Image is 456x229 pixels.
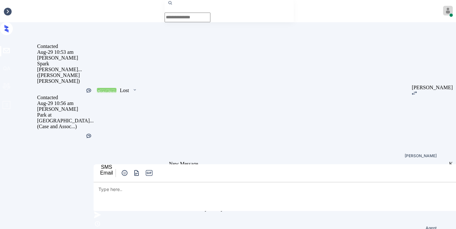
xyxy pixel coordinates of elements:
div: Aug-29 10:53 am [37,49,94,55]
div: Park at [GEOGRAPHIC_DATA]... (Case and Assoc...) [37,112,94,129]
div: Aug-29 10:56 am [37,100,94,106]
img: icon-zuma [133,169,141,177]
div: [PERSON_NAME] [405,154,437,158]
div: [PERSON_NAME] [37,55,94,61]
img: icon-zuma [94,211,101,219]
div: Kelsey was silent [86,133,92,140]
div: [PERSON_NAME] [37,106,94,112]
img: icon-zuma [121,169,128,177]
div: Contacted [37,43,94,49]
div: SMS [100,164,113,170]
img: Kelsey was silent [86,133,92,139]
div: Lost [120,88,129,93]
img: icon-zuma [412,91,417,95]
div: Spark [PERSON_NAME]... ([PERSON_NAME] [PERSON_NAME]) [37,61,94,84]
img: Kelsey was silent [86,87,92,94]
span: profile [2,100,11,112]
div: Email [100,170,113,176]
span: New Message [169,161,198,167]
div: Kelsey was silent [86,87,92,95]
div: Contacted [97,88,116,93]
img: icon-zuma [94,220,101,228]
div: Contacted [37,95,94,100]
img: avatar [443,6,453,15]
div: K [449,161,453,167]
img: icon-zuma [132,87,137,93]
div: [PERSON_NAME] [412,85,453,91]
div: Inbox [3,8,15,14]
